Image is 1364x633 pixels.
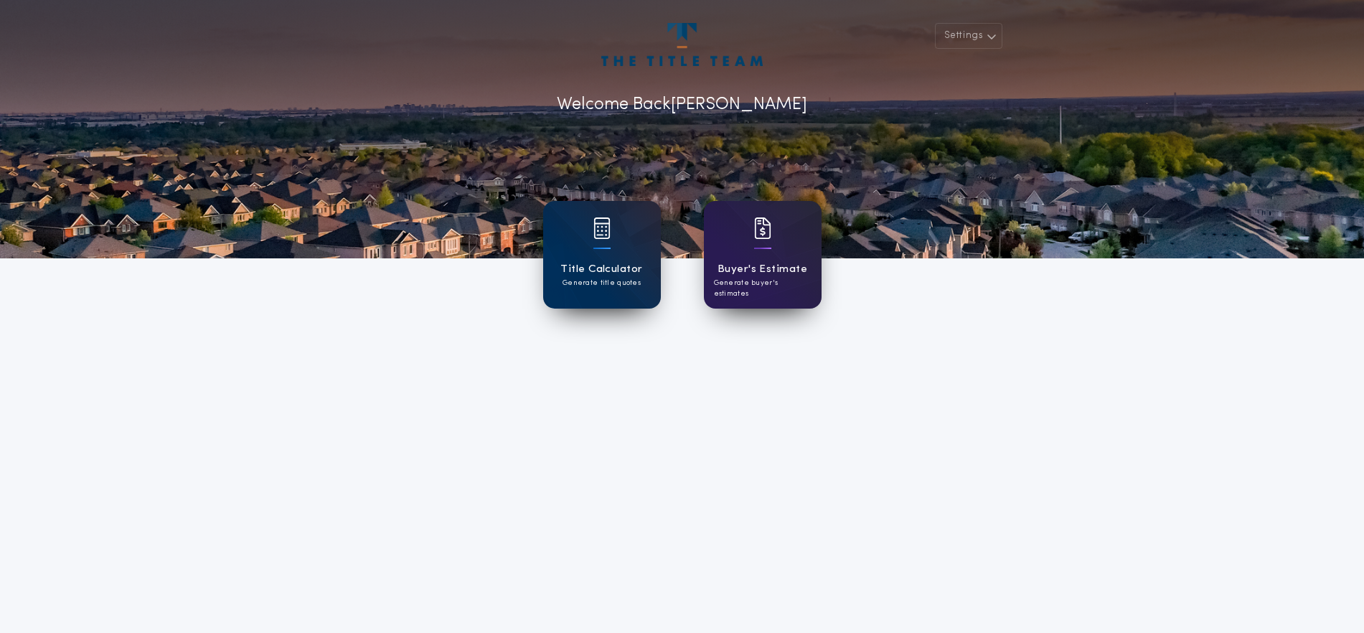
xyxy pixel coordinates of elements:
p: Generate title quotes [563,278,641,289]
h1: Buyer's Estimate [718,261,807,278]
a: card iconBuyer's EstimateGenerate buyer's estimates [704,201,822,309]
button: Settings [935,23,1002,49]
p: Welcome Back [PERSON_NAME] [557,92,807,118]
img: card icon [593,217,611,239]
img: card icon [754,217,771,239]
h1: Title Calculator [560,261,642,278]
img: account-logo [601,23,762,66]
p: Generate buyer's estimates [714,278,812,299]
a: card iconTitle CalculatorGenerate title quotes [543,201,661,309]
